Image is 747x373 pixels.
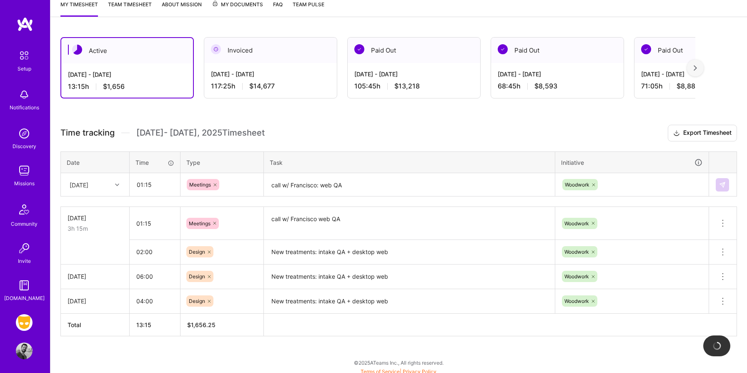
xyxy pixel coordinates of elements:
[187,321,216,328] span: $ 1,656.25
[14,179,35,188] div: Missions
[61,151,130,173] th: Date
[70,180,88,189] div: [DATE]
[394,82,420,91] span: $13,218
[712,341,722,350] img: loading
[564,220,589,227] span: Woodwork
[61,313,130,336] th: Total
[130,265,180,287] input: HH:MM
[130,290,180,312] input: HH:MM
[211,82,330,91] div: 117:25 h
[103,82,125,91] span: $1,656
[265,174,554,196] textarea: call w/ Francisco: web QA
[293,1,324,8] span: Team Pulse
[564,273,589,280] span: Woodwork
[265,290,554,313] textarea: New treatments: intake QA + desktop web
[189,181,211,188] span: Meetings
[491,38,624,63] div: Paid Out
[694,65,697,71] img: right
[68,70,186,79] div: [DATE] - [DATE]
[68,82,186,91] div: 13:15 h
[16,314,33,331] img: Grindr: Design
[677,82,699,91] span: $8,885
[561,158,703,167] div: Initiative
[180,151,264,173] th: Type
[189,220,211,227] span: Meetings
[354,70,474,78] div: [DATE] - [DATE]
[11,219,38,228] div: Community
[354,44,364,54] img: Paid Out
[498,70,617,78] div: [DATE] - [DATE]
[61,38,193,63] div: Active
[14,199,34,219] img: Community
[13,142,36,151] div: Discovery
[18,257,31,265] div: Invite
[264,151,555,173] th: Task
[115,183,119,187] i: icon Chevron
[189,298,205,304] span: Design
[130,212,180,234] input: HH:MM
[18,64,31,73] div: Setup
[716,178,730,192] div: null
[10,103,39,112] div: Notifications
[4,294,45,302] div: [DOMAIN_NAME]
[348,38,480,63] div: Paid Out
[72,45,82,55] img: Active
[68,297,123,305] div: [DATE]
[16,86,33,103] img: bell
[60,128,115,138] span: Time tracking
[17,17,33,32] img: logo
[668,125,737,141] button: Export Timesheet
[16,240,33,257] img: Invite
[265,208,554,239] textarea: call w/ Francisco web QA
[641,44,651,54] img: Paid Out
[68,272,123,281] div: [DATE]
[534,82,557,91] span: $8,593
[564,298,589,304] span: Woodwork
[354,82,474,91] div: 105:45 h
[14,343,35,359] a: User Avatar
[16,343,33,359] img: User Avatar
[130,174,180,196] input: HH:MM
[16,125,33,142] img: discovery
[130,241,180,263] input: HH:MM
[564,249,589,255] span: Woodwork
[673,129,680,138] i: icon Download
[719,181,726,188] img: Submit
[249,82,275,91] span: $14,677
[68,214,123,222] div: [DATE]
[16,277,33,294] img: guide book
[15,47,33,64] img: setup
[14,314,35,331] a: Grindr: Design
[265,241,554,264] textarea: New treatments: intake QA + desktop web
[135,158,174,167] div: Time
[211,70,330,78] div: [DATE] - [DATE]
[130,313,180,336] th: 13:15
[498,44,508,54] img: Paid Out
[211,44,221,54] img: Invoiced
[68,224,123,233] div: 3h 15m
[265,265,554,288] textarea: New treatments: intake QA + desktop web
[189,273,205,280] span: Design
[498,82,617,91] div: 68:45 h
[16,162,33,179] img: teamwork
[565,181,589,188] span: Woodwork
[189,249,205,255] span: Design
[204,38,337,63] div: Invoiced
[136,128,265,138] span: [DATE] - [DATE] , 2025 Timesheet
